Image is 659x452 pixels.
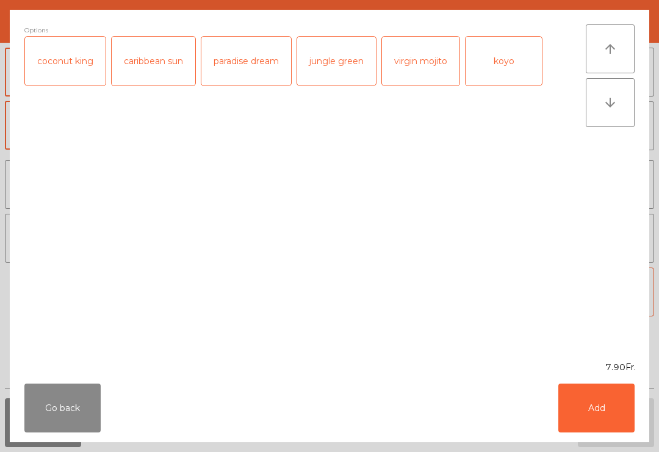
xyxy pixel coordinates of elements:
div: caribbean sun [112,37,195,86]
button: arrow_upward [586,24,635,73]
div: virgin mojito [382,37,459,86]
div: coconut king [25,37,106,86]
button: arrow_downward [586,78,635,127]
span: Options [24,24,48,36]
div: jungle green [297,37,376,86]
i: arrow_downward [603,95,618,110]
div: 7.90Fr. [10,361,649,374]
div: paradise dream [201,37,291,86]
button: Add [558,384,635,432]
div: koyo [466,37,542,86]
button: Go back [24,384,101,432]
i: arrow_upward [603,42,618,56]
